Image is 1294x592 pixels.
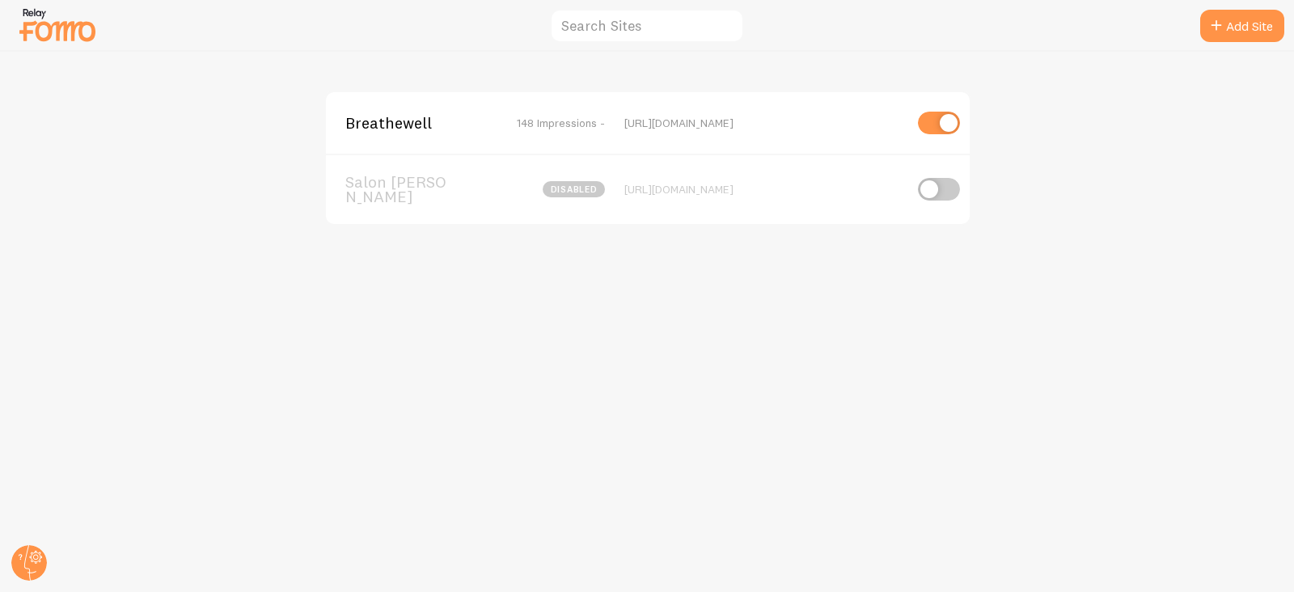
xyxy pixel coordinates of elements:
[624,116,903,130] div: [URL][DOMAIN_NAME]
[345,116,476,130] span: Breathewell
[517,116,605,130] span: 148 Impressions -
[17,4,98,45] img: fomo-relay-logo-orange.svg
[345,175,476,205] span: Salon [PERSON_NAME]
[543,181,605,197] span: disabled
[624,182,903,197] div: [URL][DOMAIN_NAME]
